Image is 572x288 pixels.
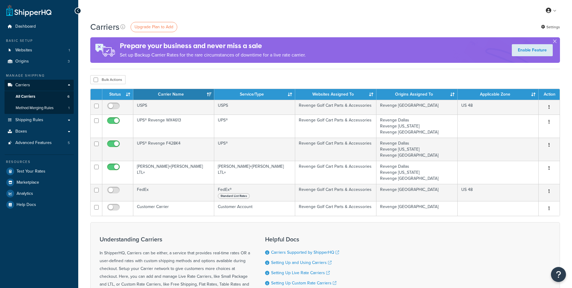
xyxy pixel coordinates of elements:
[458,89,539,100] th: Applicable Zone: activate to sort column ascending
[214,138,295,161] td: UPS®
[15,140,52,146] span: Advanced Features
[214,89,295,100] th: Service/Type: activate to sort column ascending
[376,161,458,184] td: Revenge Dallas Revenge [US_STATE] Revenge [GEOGRAPHIC_DATA]
[5,73,74,78] div: Manage Shipping
[133,138,214,161] td: UPS® Revenge F428K4
[90,37,120,63] img: ad-rules-rateshop-fe6ec290ccb7230408bd80ed9643f0289d75e0ffd9eb532fc0e269fcd187b520.png
[5,80,74,114] li: Carriers
[265,236,344,243] h3: Helpful Docs
[120,51,306,59] p: Set up Backup Carrier Rates for the rare circumstances of downtime for a live rate carrier.
[133,201,214,216] td: Customer Carrier
[376,115,458,138] td: Revenge Dallas Revenge [US_STATE] Revenge [GEOGRAPHIC_DATA]
[376,89,458,100] th: Origins Assigned To: activate to sort column ascending
[271,280,336,286] a: Setting Up Custom Rate Carriers
[5,137,74,149] a: Advanced Features 5
[5,45,74,56] li: Websites
[134,24,173,30] span: Upgrade Plan to Add
[15,129,27,134] span: Boxes
[5,166,74,177] a: Test Your Rates
[5,56,74,67] a: Origins 3
[214,115,295,138] td: UPS®
[90,75,125,84] button: Bulk Actions
[295,89,376,100] th: Websites Assigned To: activate to sort column ascending
[5,21,74,32] a: Dashboard
[5,137,74,149] li: Advanced Features
[100,236,250,243] h3: Understanding Carriers
[133,161,214,184] td: [PERSON_NAME]+[PERSON_NAME] LTL+
[214,100,295,115] td: USPS
[295,201,376,216] td: Revenge Golf Cart Parts & Accessories
[5,159,74,164] div: Resources
[458,100,539,115] td: US 48
[90,21,119,33] h1: Carriers
[16,94,35,99] span: All Carriers
[120,41,306,51] h4: Prepare your business and never miss a sale
[15,48,32,53] span: Websites
[295,138,376,161] td: Revenge Golf Cart Parts & Accessories
[5,45,74,56] a: Websites 1
[376,201,458,216] td: Revenge [GEOGRAPHIC_DATA]
[17,191,33,196] span: Analytics
[539,89,560,100] th: Action
[271,259,332,266] a: Setting Up and Using Carriers
[67,94,70,99] span: 6
[5,188,74,199] a: Analytics
[295,100,376,115] td: Revenge Golf Cart Parts & Accessories
[5,91,74,102] a: All Carriers 6
[376,100,458,115] td: Revenge [GEOGRAPHIC_DATA]
[15,59,29,64] span: Origins
[376,138,458,161] td: Revenge Dallas Revenge [US_STATE] Revenge [GEOGRAPHIC_DATA]
[458,184,539,201] td: US 48
[271,270,330,276] a: Setting Up Live Rate Carriers
[295,161,376,184] td: Revenge Golf Cart Parts & Accessories
[68,59,70,64] span: 3
[5,91,74,102] li: All Carriers
[541,23,560,31] a: Settings
[16,106,54,111] span: Method Merging Rules
[6,5,51,17] a: ShipperHQ Home
[512,44,553,56] a: Enable Feature
[218,193,250,199] span: Standard List Rates
[5,103,74,114] li: Method Merging Rules
[5,126,74,137] a: Boxes
[102,89,133,100] th: Status: activate to sort column ascending
[214,184,295,201] td: FedEx®
[133,100,214,115] td: USPS
[5,177,74,188] a: Marketplace
[17,180,39,185] span: Marketplace
[133,184,214,201] td: FedEx
[5,38,74,43] div: Basic Setup
[5,199,74,210] a: Help Docs
[5,56,74,67] li: Origins
[551,267,566,282] button: Open Resource Center
[133,115,214,138] td: UPS® Revenge WX4613
[295,115,376,138] td: Revenge Golf Cart Parts & Accessories
[295,184,376,201] td: Revenge Golf Cart Parts & Accessories
[68,106,70,111] span: 1
[68,140,70,146] span: 5
[214,161,295,184] td: [PERSON_NAME]+[PERSON_NAME] LTL+
[5,80,74,91] a: Carriers
[271,249,339,256] a: Carriers Supported by ShipperHQ
[5,115,74,126] a: Shipping Rules
[5,103,74,114] a: Method Merging Rules 1
[15,118,43,123] span: Shipping Rules
[17,169,45,174] span: Test Your Rates
[133,89,214,100] th: Carrier Name: activate to sort column ascending
[214,201,295,216] td: Customer Account
[15,83,30,88] span: Carriers
[376,184,458,201] td: Revenge [GEOGRAPHIC_DATA]
[17,202,36,207] span: Help Docs
[15,24,36,29] span: Dashboard
[131,22,177,32] a: Upgrade Plan to Add
[69,48,70,53] span: 1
